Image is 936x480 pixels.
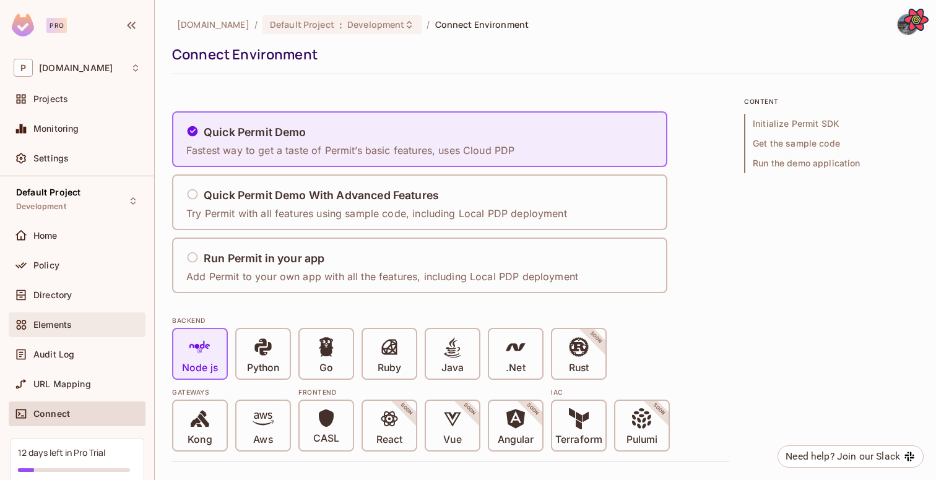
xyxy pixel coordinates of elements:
[33,153,69,163] span: Settings
[626,434,657,446] p: Pulumi
[188,434,212,446] p: Kong
[247,362,279,374] p: Python
[177,19,249,30] span: the active workspace
[253,434,272,446] p: Aws
[551,387,670,397] div: IAC
[313,432,339,445] p: CASL
[898,14,918,35] img: Alon Boshi
[572,314,620,362] span: SOON
[12,14,34,36] img: SReyMgAAAABJRU5ErkJggg==
[204,252,324,265] h5: Run Permit in your app
[33,409,70,419] span: Connect
[172,45,912,64] div: Connect Environment
[383,385,431,434] span: SOON
[33,231,58,241] span: Home
[744,134,919,153] span: Get the sample code
[186,144,514,157] p: Fastest way to get a taste of Permit’s basic features, uses Cloud PDP
[339,20,343,30] span: :
[443,434,461,446] p: Vue
[33,379,91,389] span: URL Mapping
[204,126,306,139] h5: Quick Permit Demo
[33,124,79,134] span: Monitoring
[509,385,557,434] span: SOON
[172,387,291,397] div: Gateways
[441,362,464,374] p: Java
[172,315,729,325] div: BACKEND
[506,362,525,374] p: .Net
[33,349,74,359] span: Audit Log
[376,434,402,446] p: React
[378,362,401,374] p: Ruby
[904,7,929,32] button: Open React Query Devtools
[16,202,66,212] span: Development
[446,385,494,434] span: SOON
[786,449,900,464] div: Need help? Join our Slack
[186,207,567,220] p: Try Permit with all features using sample code, including Local PDP deployment
[635,385,683,434] span: SOON
[186,270,578,283] p: Add Permit to your own app with all the features, including Local PDP deployment
[33,320,72,330] span: Elements
[18,447,105,458] div: 12 days left in Pro Trial
[555,434,602,446] p: Terraform
[744,114,919,134] span: Initialize Permit SDK
[33,290,72,300] span: Directory
[427,19,430,30] li: /
[347,19,404,30] span: Development
[319,362,333,374] p: Go
[569,362,589,374] p: Rust
[744,96,919,106] p: content
[298,387,544,397] div: Frontend
[498,434,534,446] p: Angular
[744,153,919,173] span: Run the demo application
[435,19,529,30] span: Connect Environment
[270,19,334,30] span: Default Project
[14,59,33,77] span: P
[254,19,258,30] li: /
[182,362,218,374] p: Node js
[16,187,80,197] span: Default Project
[39,63,113,73] span: Workspace: permit.io
[33,260,59,270] span: Policy
[33,94,68,104] span: Projects
[46,18,67,33] div: Pro
[204,189,439,202] h5: Quick Permit Demo With Advanced Features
